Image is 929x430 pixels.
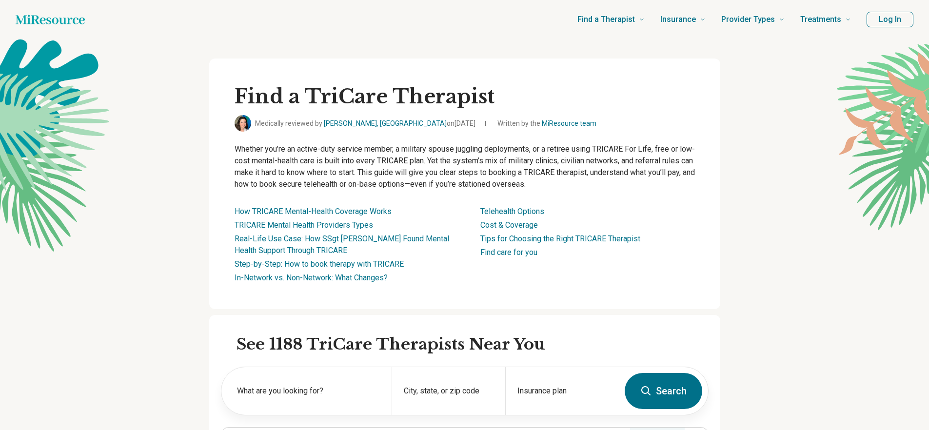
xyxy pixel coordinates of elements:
[235,207,392,216] a: How TRICARE Mental-Health Coverage Works
[660,13,696,26] span: Insurance
[497,118,596,129] span: Written by the
[255,118,475,129] span: Medically reviewed by
[542,119,596,127] a: MiResource team
[625,373,702,409] button: Search
[577,13,635,26] span: Find a Therapist
[447,119,475,127] span: on [DATE]
[721,13,775,26] span: Provider Types
[235,84,695,109] h1: Find a TriCare Therapist
[800,13,841,26] span: Treatments
[480,220,538,230] a: Cost & Coverage
[867,12,913,27] button: Log In
[480,248,537,257] a: Find care for you
[235,143,695,190] p: Whether you’re an active-duty service member, a military spouse juggling deployments, or a retire...
[237,334,709,355] h2: See 1188 TriCare Therapists Near You
[16,10,85,29] a: Home page
[235,234,449,255] a: Real-Life Use Case: How SSgt [PERSON_NAME] Found Mental Health Support Through TRICARE
[480,234,640,243] a: Tips for Choosing the Right TRICARE Therapist
[480,207,544,216] a: Telehealth Options
[235,273,388,282] a: In-Network vs. Non-Network: What Changes?
[324,119,447,127] a: [PERSON_NAME], [GEOGRAPHIC_DATA]
[237,385,380,397] label: What are you looking for?
[235,259,404,269] a: Step-by-Step: How to book therapy with TRICARE
[235,220,373,230] a: TRICARE Mental Health Providers Types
